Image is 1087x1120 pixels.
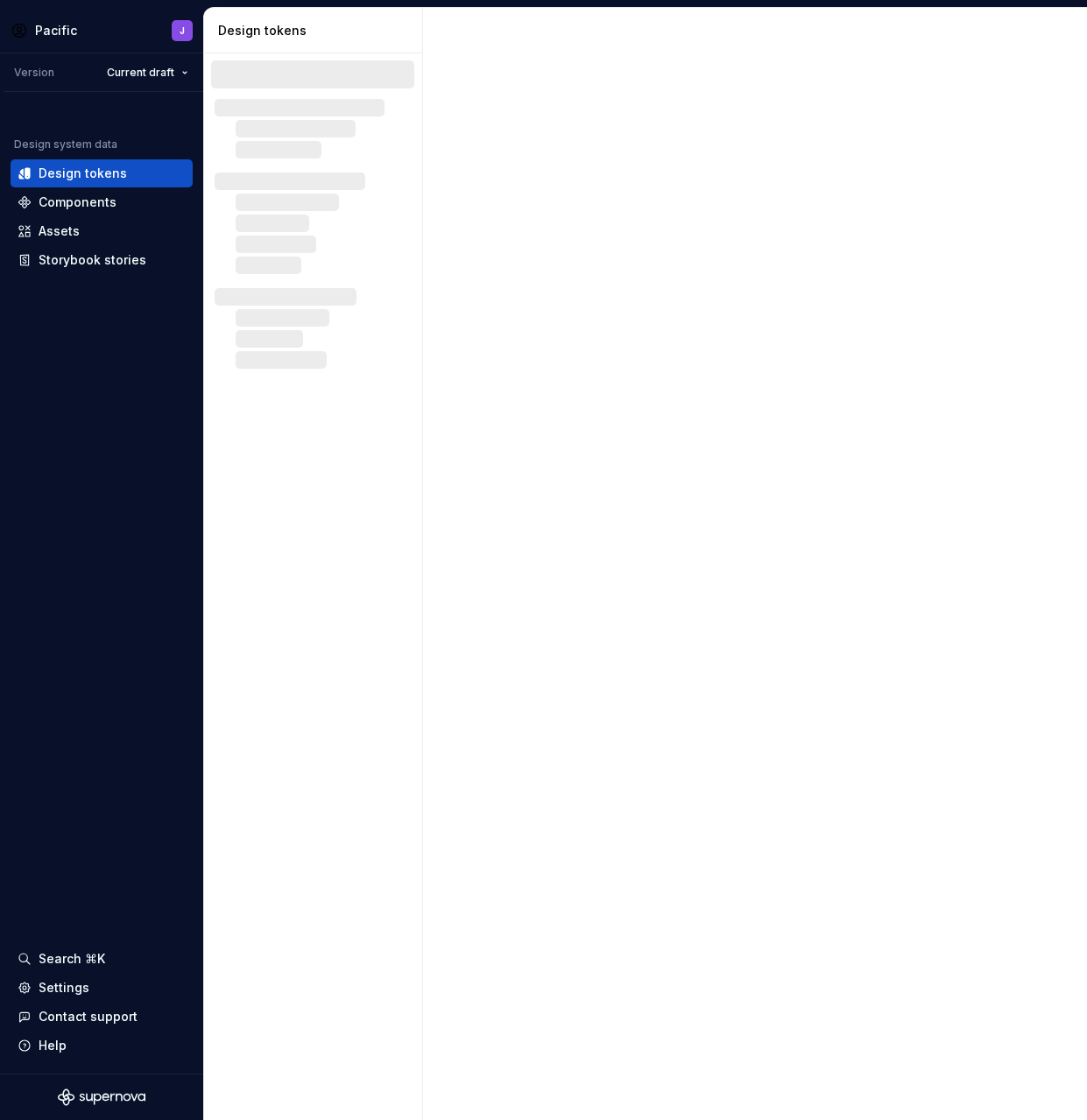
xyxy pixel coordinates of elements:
a: Settings [11,974,193,1002]
div: Search ⌘K [39,950,105,968]
div: J [180,24,185,38]
button: Current draft [99,60,196,85]
div: Design tokens [218,22,415,39]
div: Design system data [14,137,117,151]
button: Contact support [11,1003,193,1031]
button: Help [11,1032,193,1060]
div: Design tokens [39,165,127,182]
div: Version [14,66,54,80]
button: PacificJ [4,11,200,49]
span: Current draft [107,66,174,80]
a: Components [11,188,193,216]
div: Storybook stories [39,251,146,269]
a: Design tokens [11,159,193,187]
svg: Supernova Logo [58,1088,145,1106]
div: Help [39,1037,67,1054]
a: Assets [11,217,193,245]
a: Storybook stories [11,246,193,274]
div: Assets [39,222,80,240]
div: Contact support [39,1008,138,1025]
div: Settings [39,979,89,997]
div: Pacific [35,22,77,39]
div: Components [39,194,116,211]
button: Search ⌘K [11,945,193,973]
